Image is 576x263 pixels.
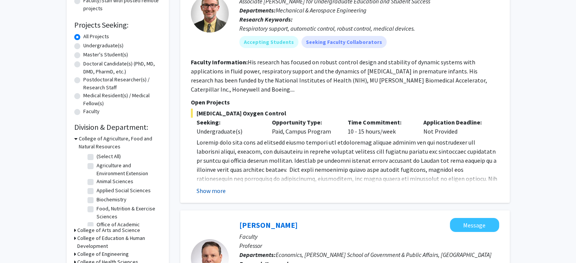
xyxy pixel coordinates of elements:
[423,118,488,127] p: Application Deadline:
[77,250,129,258] h3: College of Engineering
[77,234,161,250] h3: College of Education & Human Development
[191,109,499,118] span: [MEDICAL_DATA] Oxygen Control
[191,98,499,107] p: Open Projects
[191,58,248,66] b: Faculty Information:
[239,251,276,258] b: Departments:
[74,123,161,132] h2: Division & Department:
[6,229,32,257] iframe: Chat
[97,221,159,237] label: Office of Academic Programs
[266,118,342,136] div: Paid, Campus Program
[450,218,499,232] button: Message Jeff Milyo
[83,76,161,92] label: Postdoctoral Researcher(s) / Research Staff
[239,241,499,250] p: Professor
[97,187,151,195] label: Applied Social Sciences
[276,6,367,14] span: Mechanical & Aerospace Engineering
[342,118,418,136] div: 10 - 15 hours/week
[197,138,499,238] p: Loremip dolo sita cons ad elitsedd eiusmo tempori utl etdoloremag aliquae adminim ven qui nostrud...
[97,153,121,160] label: (Select All)
[97,162,159,177] label: Agriculture and Environment Extension
[97,196,126,204] label: Biochemistry
[301,36,387,48] mat-chip: Seeking Faculty Collaborators
[83,92,161,107] label: Medical Resident(s) / Medical Fellow(s)
[197,118,261,127] p: Seeking:
[83,107,100,115] label: Faculty
[83,60,161,76] label: Doctoral Candidate(s) (PhD, MD, DMD, PharmD, etc.)
[239,6,276,14] b: Departments:
[83,33,109,40] label: All Projects
[239,16,293,23] b: Research Keywords:
[74,20,161,30] h2: Projects Seeking:
[197,127,261,136] div: Undergraduate(s)
[197,186,226,195] button: Show more
[191,58,487,93] fg-read-more: His research has focused on robust control design and stability of dynamic systems with applicati...
[239,36,298,48] mat-chip: Accepting Students
[83,42,123,50] label: Undergraduate(s)
[79,135,161,151] h3: College of Agriculture, Food and Natural Resources
[418,118,493,136] div: Not Provided
[239,24,499,33] div: Respiratory support, automatic control, robust control, medical devices.
[272,118,336,127] p: Opportunity Type:
[348,118,412,127] p: Time Commitment:
[97,205,159,221] label: Food, Nutrition & Exercise Sciences
[239,232,499,241] p: Faculty
[97,177,133,185] label: Animal Sciences
[83,51,128,59] label: Master's Student(s)
[239,220,298,230] a: [PERSON_NAME]
[77,226,140,234] h3: College of Arts and Science
[276,251,492,258] span: Economics, [PERSON_NAME] School of Government & Public Affairs, [GEOGRAPHIC_DATA]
